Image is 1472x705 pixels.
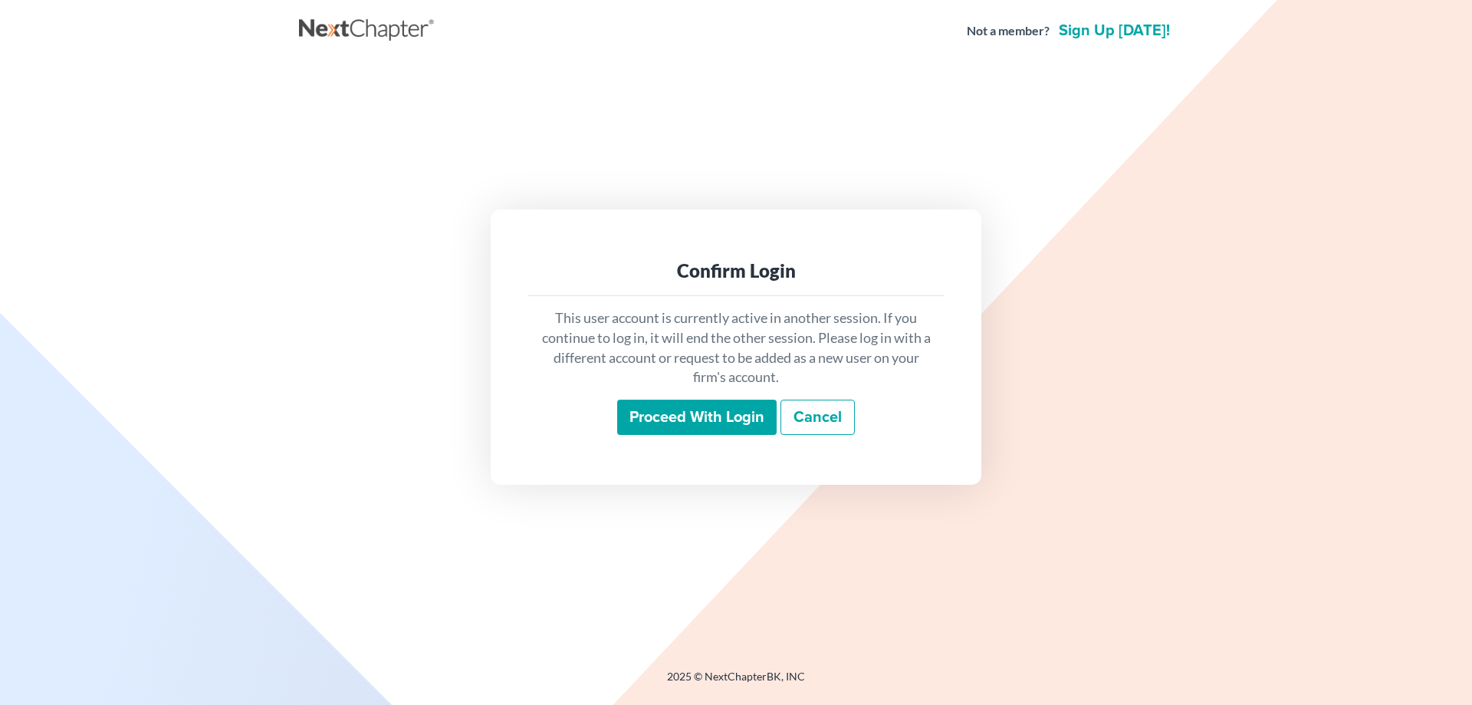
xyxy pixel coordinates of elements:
[299,669,1173,697] div: 2025 © NextChapterBK, INC
[1056,23,1173,38] a: Sign up [DATE]!
[967,22,1050,40] strong: Not a member?
[540,259,932,283] div: Confirm Login
[780,400,855,435] a: Cancel
[617,400,777,435] input: Proceed with login
[540,308,932,387] p: This user account is currently active in another session. If you continue to log in, it will end ...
